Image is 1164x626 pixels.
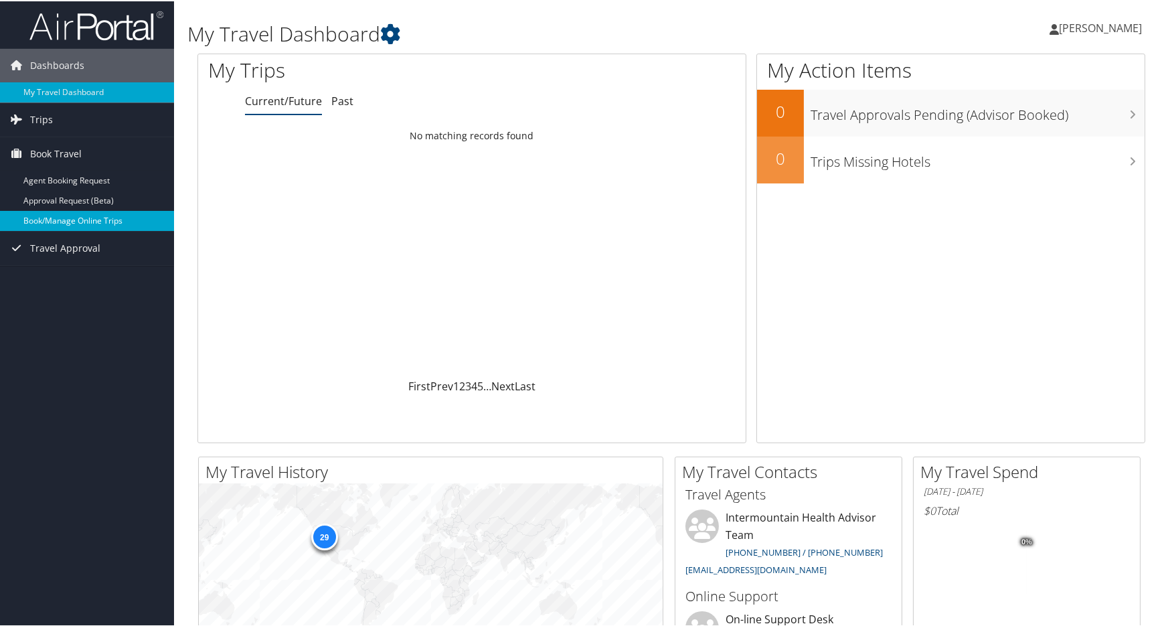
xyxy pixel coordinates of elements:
h3: Travel Agents [685,484,892,503]
a: 3 [465,378,471,392]
a: [EMAIL_ADDRESS][DOMAIN_NAME] [685,562,827,574]
h1: My Travel Dashboard [187,19,833,47]
div: 29 [311,522,337,549]
h3: Travel Approvals Pending (Advisor Booked) [811,98,1145,123]
a: 0Travel Approvals Pending (Advisor Booked) [757,88,1145,135]
a: 2 [459,378,465,392]
span: Travel Approval [30,230,100,264]
h2: 0 [757,99,804,122]
span: Trips [30,102,53,135]
tspan: 0% [1021,537,1032,545]
h1: My Action Items [757,55,1145,83]
td: No matching records found [198,123,746,147]
a: Last [515,378,535,392]
a: [PHONE_NUMBER] / [PHONE_NUMBER] [726,545,883,557]
span: Dashboards [30,48,84,81]
span: [PERSON_NAME] [1059,19,1142,34]
a: First [408,378,430,392]
a: Current/Future [245,92,322,107]
h1: My Trips [208,55,507,83]
a: 1 [453,378,459,392]
h6: [DATE] - [DATE] [924,484,1130,497]
a: Next [491,378,515,392]
h6: Total [924,502,1130,517]
span: Book Travel [30,136,82,169]
h2: My Travel Contacts [682,459,902,482]
h3: Trips Missing Hotels [811,145,1145,170]
h2: 0 [757,146,804,169]
a: Prev [430,378,453,392]
a: [PERSON_NAME] [1050,7,1155,47]
span: $0 [924,502,936,517]
a: 5 [477,378,483,392]
a: 4 [471,378,477,392]
a: 0Trips Missing Hotels [757,135,1145,182]
span: … [483,378,491,392]
h3: Online Support [685,586,892,605]
h2: My Travel Spend [920,459,1140,482]
img: airportal-logo.png [29,9,163,40]
h2: My Travel History [205,459,663,482]
li: Intermountain Health Advisor Team [679,508,898,580]
a: Past [331,92,353,107]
